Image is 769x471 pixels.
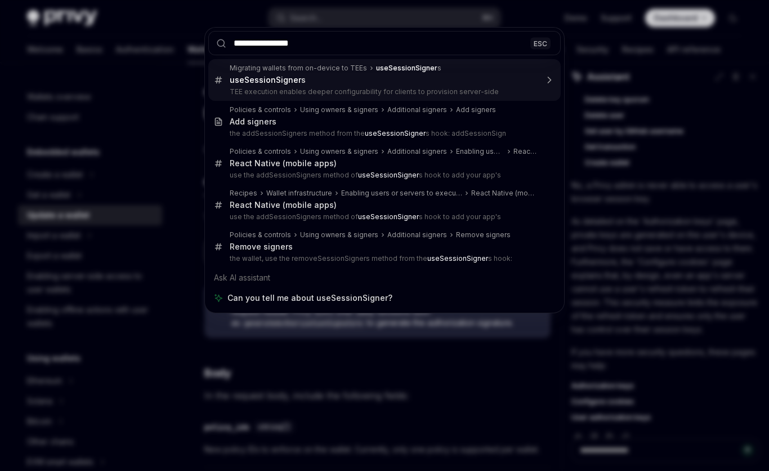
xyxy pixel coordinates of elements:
p: use the addSessionSigners method of s hook to add your app's [230,212,537,221]
b: useSessionSigner [376,64,437,72]
div: Policies & controls [230,230,291,239]
div: Add signers [230,117,276,127]
div: Using owners & signers [300,105,378,114]
b: useSessionSigner [358,212,419,221]
p: TEE execution enables deeper configurability for clients to provision server-side [230,87,537,96]
b: useSessionSigner [427,254,488,263]
b: useSessionSigner [230,75,301,85]
p: use the addSessionSigners method of s hook to add your app's [230,171,537,180]
div: ESC [530,37,551,49]
span: Can you tell me about useSessionSigner? [227,292,392,304]
div: Wallet infrastructure [266,189,332,198]
div: Enabling users or servers to execute transactions [341,189,462,198]
div: Remove signers [230,242,293,252]
div: Additional signers [387,147,447,156]
div: Using owners & signers [300,230,378,239]
div: React Native (mobile apps) [471,189,537,198]
div: React Native (mobile apps) [230,158,337,168]
div: Add signers [456,105,496,114]
div: s [230,75,306,85]
div: Policies & controls [230,147,291,156]
div: Additional signers [387,105,447,114]
div: Enabling users or servers to execute transactions [456,147,504,156]
div: s [376,64,441,73]
div: Migrating wallets from on-device to TEEs [230,64,367,73]
div: Using owners & signers [300,147,378,156]
p: the wallet, use the removeSessionSigners method from the s hook: [230,254,537,263]
div: React Native (mobile apps) [230,200,337,210]
b: useSessionSigner [358,171,419,179]
div: Ask AI assistant [208,268,561,288]
p: the addSessionSigners method from the s hook: addSessionSign [230,129,537,138]
b: useSessionSigner [365,129,426,137]
div: Policies & controls [230,105,291,114]
div: Remove signers [456,230,511,239]
div: Recipes [230,189,257,198]
div: Additional signers [387,230,447,239]
div: React Native (mobile apps) [513,147,537,156]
